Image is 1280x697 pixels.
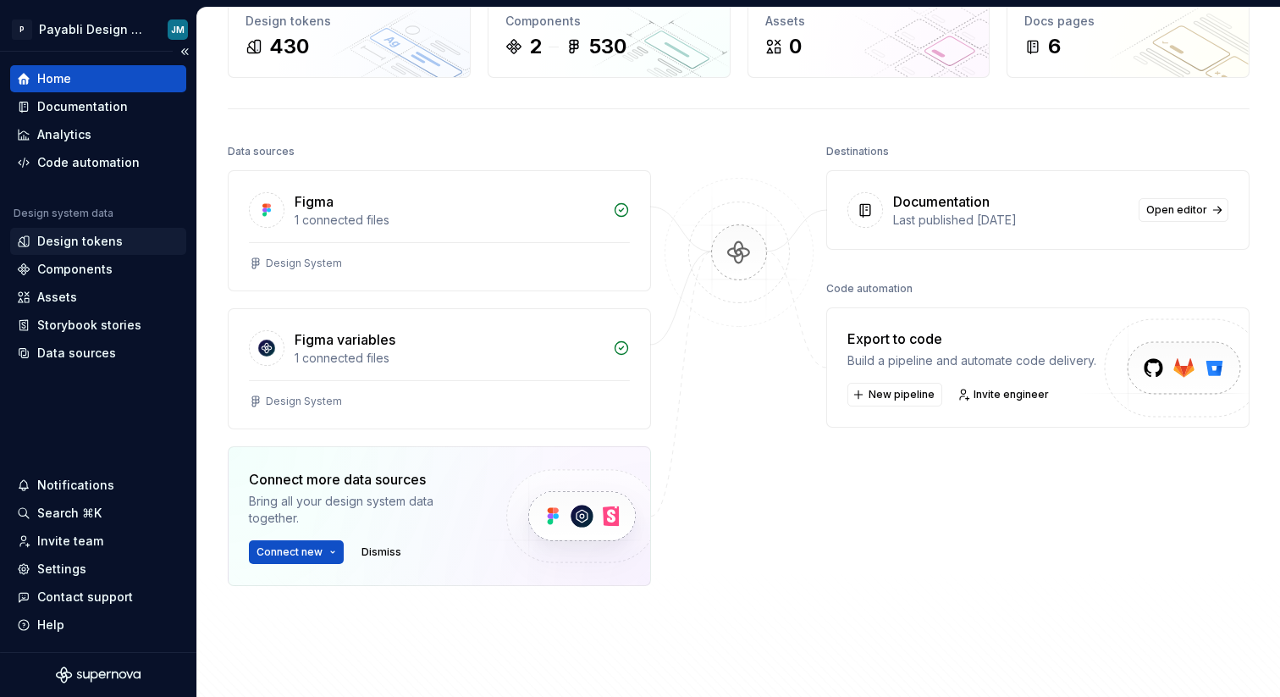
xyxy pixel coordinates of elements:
[266,395,342,408] div: Design System
[295,350,603,367] div: 1 connected files
[10,340,186,367] a: Data sources
[37,533,103,550] div: Invite team
[10,472,186,499] button: Notifications
[56,667,141,683] svg: Supernova Logo
[10,228,186,255] a: Design tokens
[361,545,401,559] span: Dismiss
[765,13,973,30] div: Assets
[37,589,133,606] div: Contact support
[10,312,186,339] a: Storybook stories
[228,170,651,291] a: Figma1 connected filesDesign System
[37,70,71,87] div: Home
[1146,203,1207,217] span: Open editor
[974,388,1049,401] span: Invite engineer
[37,289,77,306] div: Assets
[1048,33,1061,60] div: 6
[37,617,64,633] div: Help
[10,611,186,639] button: Help
[10,528,186,555] a: Invite team
[1139,198,1228,222] a: Open editor
[228,308,651,429] a: Figma variables1 connected filesDesign System
[12,19,32,40] div: P
[37,477,114,494] div: Notifications
[952,383,1057,407] a: Invite engineer
[789,33,802,60] div: 0
[37,561,86,578] div: Settings
[847,329,1096,349] div: Export to code
[10,584,186,611] button: Contact support
[10,556,186,583] a: Settings
[869,388,935,401] span: New pipeline
[10,65,186,92] a: Home
[893,191,990,212] div: Documentation
[826,277,913,301] div: Code automation
[37,345,116,362] div: Data sources
[14,207,113,220] div: Design system data
[505,13,713,30] div: Components
[295,212,603,229] div: 1 connected files
[295,329,395,350] div: Figma variables
[847,383,942,407] button: New pipeline
[10,93,186,120] a: Documentation
[173,40,196,64] button: Collapse sidebar
[10,500,186,527] button: Search ⌘K
[257,545,323,559] span: Connect new
[249,540,344,564] button: Connect new
[893,212,1128,229] div: Last published [DATE]
[37,505,102,522] div: Search ⌘K
[37,154,140,171] div: Code automation
[295,191,334,212] div: Figma
[269,33,309,60] div: 430
[10,284,186,311] a: Assets
[37,261,113,278] div: Components
[37,126,91,143] div: Analytics
[847,352,1096,369] div: Build a pipeline and automate code delivery.
[171,23,185,36] div: JM
[249,493,477,527] div: Bring all your design system data together.
[826,140,889,163] div: Destinations
[228,140,295,163] div: Data sources
[249,469,477,490] div: Connect more data sources
[10,256,186,283] a: Components
[246,13,453,30] div: Design tokens
[10,121,186,148] a: Analytics
[37,233,123,250] div: Design tokens
[266,257,342,270] div: Design System
[37,317,141,334] div: Storybook stories
[529,33,542,60] div: 2
[589,33,626,60] div: 530
[37,98,128,115] div: Documentation
[10,149,186,176] a: Code automation
[354,540,409,564] button: Dismiss
[39,21,147,38] div: Payabli Design System
[1024,13,1232,30] div: Docs pages
[3,11,193,47] button: PPayabli Design SystemJM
